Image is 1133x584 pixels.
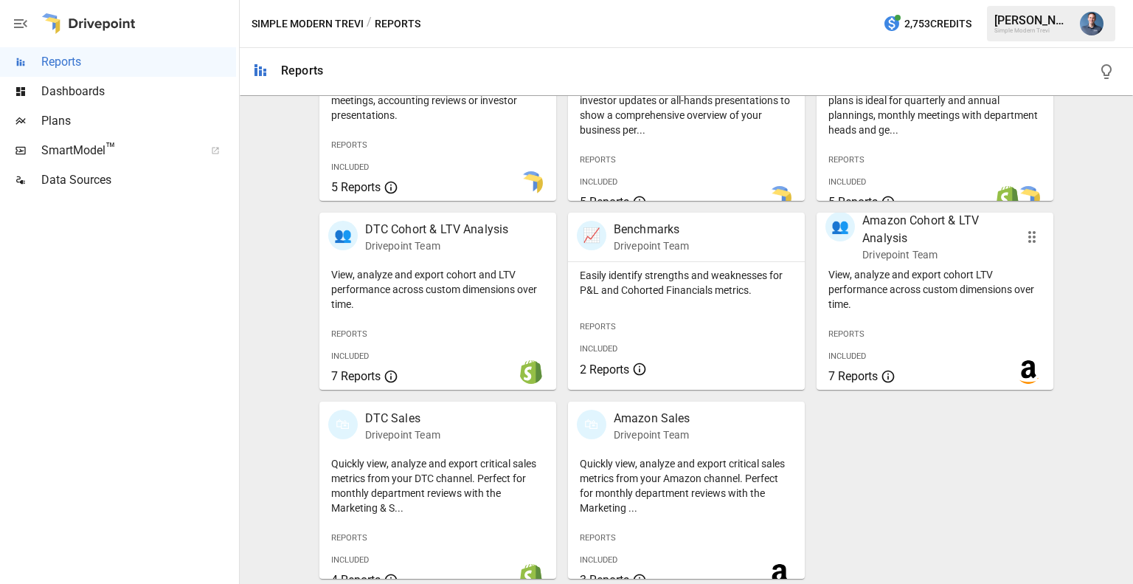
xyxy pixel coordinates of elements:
[994,27,1071,34] div: Simple Modern Trevi
[614,221,689,238] p: Benchmarks
[1016,186,1040,210] img: smart model
[877,10,977,38] button: 2,753Credits
[41,53,236,71] span: Reports
[328,221,358,250] div: 👥
[281,63,323,78] div: Reports
[331,78,544,123] p: Export the core financial statements for board meetings, accounting reviews or investor presentat...
[828,267,1042,312] p: View, analyze and export cohort LTV performance across custom dimensions over time.
[41,112,236,130] span: Plans
[41,83,236,100] span: Dashboards
[1071,3,1112,44] button: Mike Beckham
[580,363,629,377] span: 2 Reports
[365,427,440,442] p: Drivepoint Team
[365,221,509,238] p: DTC Cohort & LTV Analysis
[828,369,878,383] span: 7 Reports
[331,329,369,361] span: Reports Included
[519,171,543,195] img: smart model
[614,427,690,442] p: Drivepoint Team
[519,360,543,384] img: shopify
[577,221,606,250] div: 📈
[331,267,544,312] p: View, analyze and export cohort and LTV performance across custom dimensions over time.
[862,247,1008,262] p: Drivepoint Team
[768,186,791,210] img: smart model
[367,15,372,33] div: /
[41,142,195,159] span: SmartModel
[862,212,1008,247] p: Amazon Cohort & LTV Analysis
[904,15,971,33] span: 2,753 Credits
[614,410,690,427] p: Amazon Sales
[41,171,236,189] span: Data Sources
[331,533,369,565] span: Reports Included
[828,329,866,361] span: Reports Included
[580,268,793,298] p: Easily identify strengths and weaknesses for P&L and Cohorted Financials metrics.
[614,238,689,253] p: Drivepoint Team
[365,410,440,427] p: DTC Sales
[331,180,381,194] span: 5 Reports
[331,456,544,515] p: Quickly view, analyze and export critical sales metrics from your DTC channel. Perfect for monthl...
[828,78,1042,137] p: Showing your firm's performance compared to plans is ideal for quarterly and annual plannings, mo...
[1016,360,1040,384] img: amazon
[577,410,606,439] div: 🛍
[580,78,793,137] p: Start here when preparing a board meeting, investor updates or all-hands presentations to show a ...
[328,410,358,439] div: 🛍
[105,140,116,158] span: ™
[580,195,629,209] span: 5 Reports
[580,322,617,354] span: Reports Included
[825,212,855,241] div: 👥
[365,238,509,253] p: Drivepoint Team
[994,13,1071,27] div: [PERSON_NAME]
[828,155,866,187] span: Reports Included
[331,140,369,172] span: Reports Included
[580,155,617,187] span: Reports Included
[580,533,617,565] span: Reports Included
[996,186,1019,210] img: shopify
[1080,12,1103,35] img: Mike Beckham
[331,369,381,383] span: 7 Reports
[252,15,364,33] button: Simple Modern Trevi
[580,456,793,515] p: Quickly view, analyze and export critical sales metrics from your Amazon channel. Perfect for mon...
[828,195,878,209] span: 5 Reports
